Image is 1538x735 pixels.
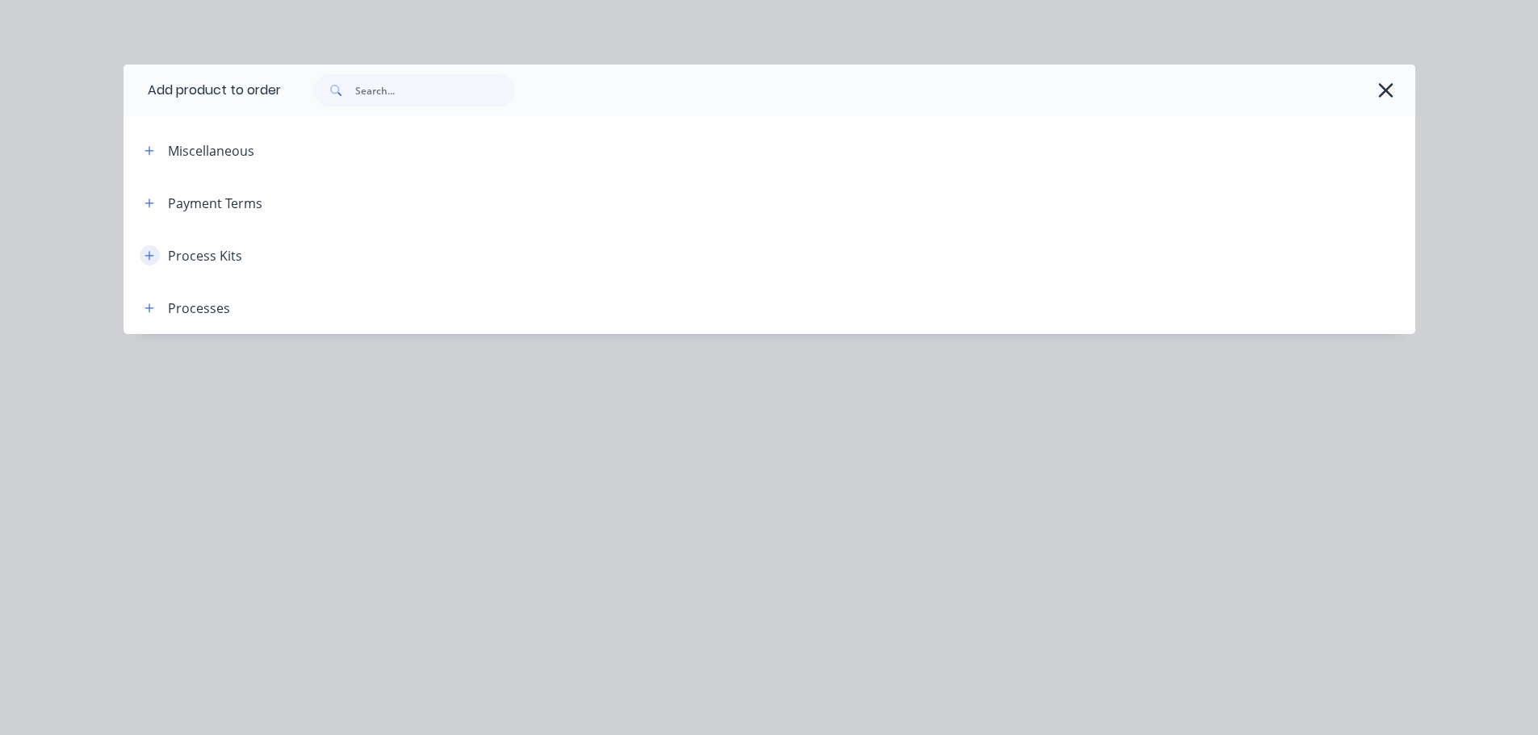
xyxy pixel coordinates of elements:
[168,246,242,265] div: Process Kits
[124,65,281,116] div: Add product to order
[168,194,262,213] div: Payment Terms
[168,299,230,318] div: Processes
[355,74,515,106] input: Search...
[168,141,254,161] div: Miscellaneous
